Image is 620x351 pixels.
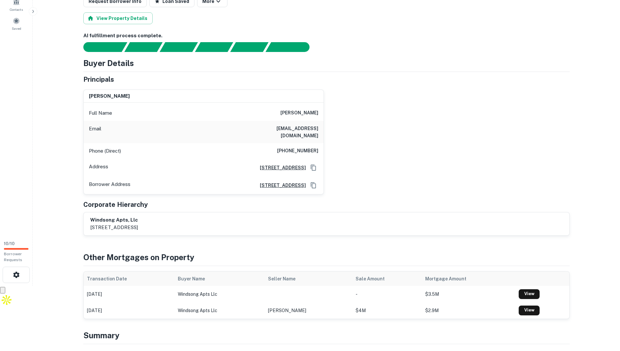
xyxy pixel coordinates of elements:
[255,182,306,189] a: [STREET_ADDRESS]
[2,15,31,32] a: Saved
[280,109,318,117] h6: [PERSON_NAME]
[4,252,22,262] span: Borrower Requests
[10,7,23,12] span: Contacts
[519,306,540,315] a: View
[352,272,422,286] th: Sale Amount
[255,164,306,171] a: [STREET_ADDRESS]
[230,42,268,52] div: Principals found, still searching for contact information. This may take time...
[83,200,148,209] h5: Corporate Hierarchy
[83,329,570,341] h4: Summary
[89,109,112,117] p: Full Name
[4,241,15,246] span: 10 / 10
[124,42,162,52] div: Your request is received and processing...
[89,125,101,139] p: Email
[89,147,121,155] p: Phone (Direct)
[277,147,318,155] h6: [PHONE_NUMBER]
[352,302,422,319] td: $4M
[422,272,515,286] th: Mortgage Amount
[75,42,125,52] div: Sending borrower request to AI...
[587,278,620,309] iframe: Chat Widget
[240,125,318,139] h6: [EMAIL_ADDRESS][DOMAIN_NAME]
[84,302,175,319] td: [DATE]
[175,302,265,319] td: windsong apts llc
[309,180,318,190] button: Copy Address
[12,26,21,31] span: Saved
[309,163,318,173] button: Copy Address
[89,92,130,100] h6: [PERSON_NAME]
[84,272,175,286] th: Transaction Date
[195,42,233,52] div: Principals found, AI now looking for contact information...
[422,302,515,319] td: $2.9M
[159,42,198,52] div: Documents found, AI parsing details...
[175,272,265,286] th: Buyer Name
[265,272,352,286] th: Seller Name
[90,216,138,224] h6: windsong apts, llc
[266,42,317,52] div: AI fulfillment process complete.
[265,302,352,319] td: [PERSON_NAME]
[90,224,138,231] p: [STREET_ADDRESS]
[89,163,108,173] p: Address
[83,57,134,69] h4: Buyer Details
[83,75,114,84] h5: Principals
[83,32,570,40] h6: AI fulfillment process complete.
[83,12,153,24] button: View Property Details
[83,251,570,263] h4: Other Mortgages on Property
[89,180,130,190] p: Borrower Address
